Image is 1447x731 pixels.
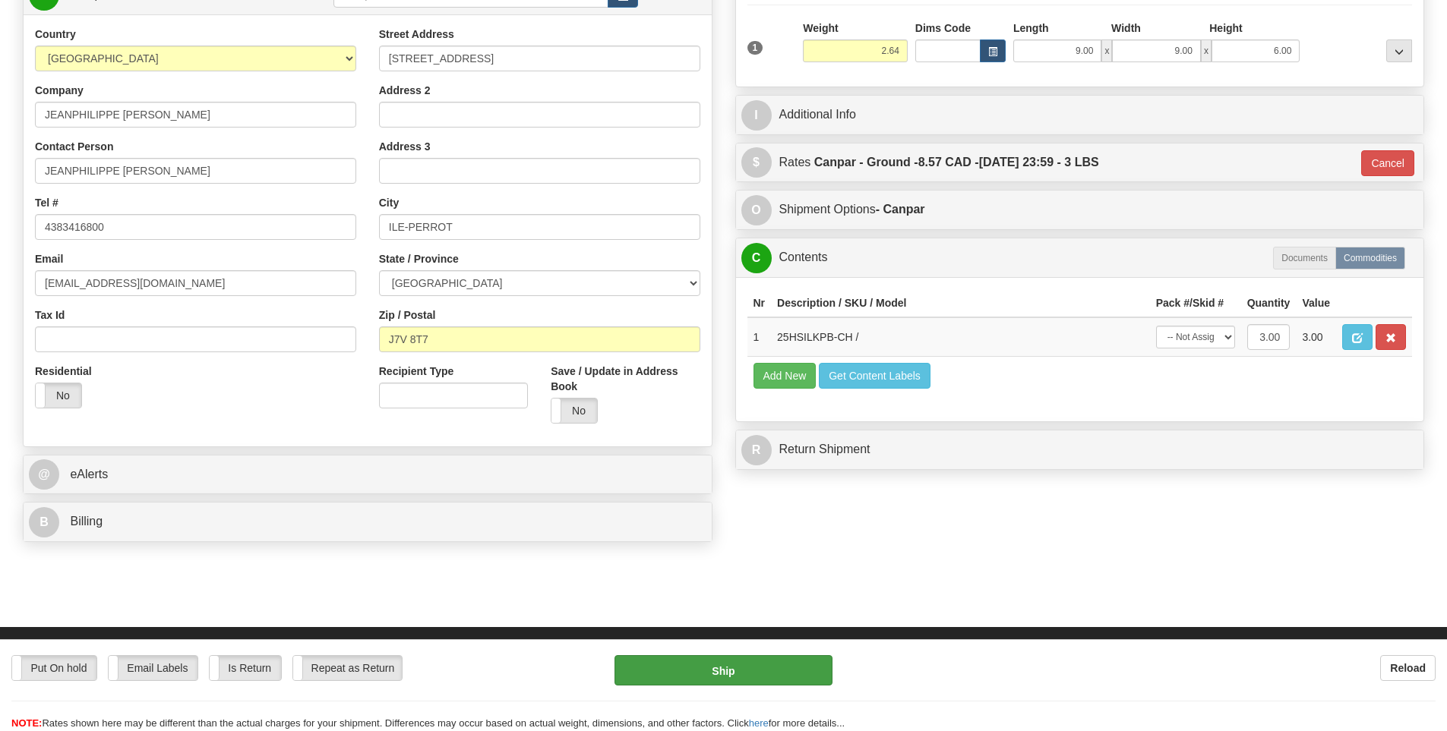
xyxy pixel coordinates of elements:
[379,83,431,98] label: Address 2
[379,307,436,323] label: Zip / Postal
[35,307,65,323] label: Tax Id
[379,27,454,42] label: Street Address
[876,203,925,216] strong: - Canpar
[11,717,42,729] span: NOTE:
[379,251,459,266] label: State / Province
[29,507,59,537] span: B
[210,656,281,680] label: Is Return
[109,656,197,680] label: Email Labels
[803,20,838,36] label: Weight
[741,242,1419,273] a: CContents
[741,434,1419,465] a: RReturn Shipment
[70,515,103,528] span: Billing
[551,364,700,394] label: Save / Update in Address Book
[771,317,1150,357] td: 25HSILKPB-CH /
[1241,289,1297,317] th: Quantity
[1101,39,1112,62] span: x
[29,459,706,490] a: @ eAlerts
[29,459,59,490] span: @
[741,147,1351,178] a: $Rates Canpar - Ground -8.57 CAD -[DATE] 23:59 - 3 LBS
[35,364,92,379] label: Residential
[35,139,113,154] label: Contact Person
[747,289,772,317] th: Nr
[741,435,772,465] span: R
[741,99,1419,131] a: IAdditional Info
[36,383,81,408] label: No
[379,195,399,210] label: City
[29,506,706,537] a: B Billing
[1273,247,1336,269] label: Documents
[1386,39,1412,62] div: ...
[293,656,402,680] label: Repeat as Return
[1296,289,1336,317] th: Value
[918,156,979,169] span: 8.57 CAD -
[1201,39,1212,62] span: x
[1111,20,1141,36] label: Width
[741,195,772,225] span: O
[741,147,772,178] span: $
[35,27,76,42] label: Country
[1209,20,1243,36] label: Height
[754,363,817,389] button: Add New
[379,46,700,71] input: Enter a location
[1150,289,1241,317] th: Pack #/Skid #
[741,100,772,131] span: I
[1390,662,1426,674] b: Reload
[819,363,930,389] button: Get Content Labels
[747,41,763,55] span: 1
[814,147,1099,178] label: Canpar - Ground - [DATE] 23:59 - 3 LBS
[771,289,1150,317] th: Description / SKU / Model
[615,655,832,685] button: Ship
[35,195,58,210] label: Tel #
[747,317,772,357] td: 1
[551,399,597,423] label: No
[35,251,63,266] label: Email
[35,83,84,98] label: Company
[379,364,454,379] label: Recipient Type
[1380,655,1436,681] button: Reload
[749,717,769,729] a: here
[379,139,431,154] label: Address 3
[1296,317,1336,357] td: 3.00
[1013,20,1049,36] label: Length
[1361,150,1414,176] button: Cancel
[70,468,108,481] span: eAlerts
[12,656,96,680] label: Put On hold
[741,194,1419,225] a: OShipment Options- Canpar
[915,20,971,36] label: Dims Code
[1335,247,1405,269] label: Commodities
[741,243,772,273] span: C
